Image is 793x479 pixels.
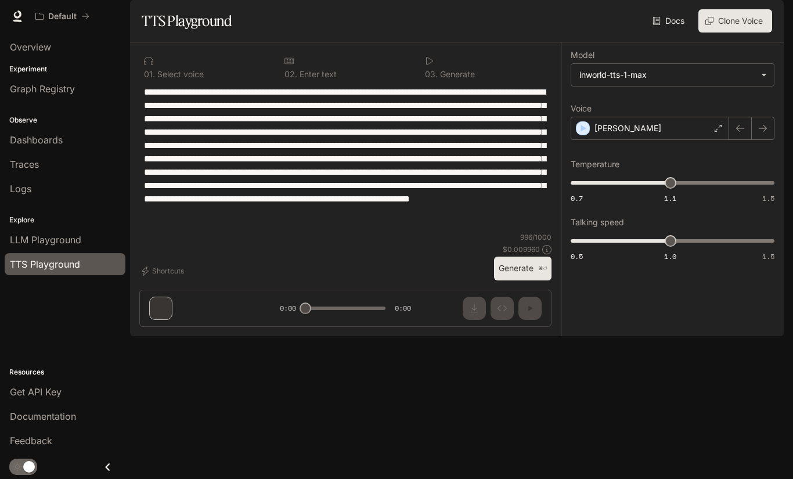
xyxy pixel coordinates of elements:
button: Generate⌘⏎ [494,257,552,280]
span: 1.1 [664,193,676,203]
button: Clone Voice [698,9,772,33]
span: 0.7 [571,193,583,203]
p: Voice [571,105,592,113]
p: Enter text [297,70,337,78]
p: 0 2 . [284,70,297,78]
p: Generate [438,70,475,78]
p: Model [571,51,594,59]
button: Shortcuts [139,262,189,280]
p: [PERSON_NAME] [594,123,661,134]
span: 0.5 [571,251,583,261]
span: 1.0 [664,251,676,261]
p: ⌘⏎ [538,265,547,272]
span: 1.5 [762,193,774,203]
p: Talking speed [571,218,624,226]
p: 0 1 . [144,70,155,78]
div: inworld-tts-1-max [579,69,755,81]
span: 1.5 [762,251,774,261]
button: All workspaces [30,5,95,28]
a: Docs [650,9,689,33]
div: inworld-tts-1-max [571,64,774,86]
p: Select voice [155,70,204,78]
p: 0 3 . [425,70,438,78]
p: Default [48,12,77,21]
p: Temperature [571,160,619,168]
h1: TTS Playground [142,9,232,33]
